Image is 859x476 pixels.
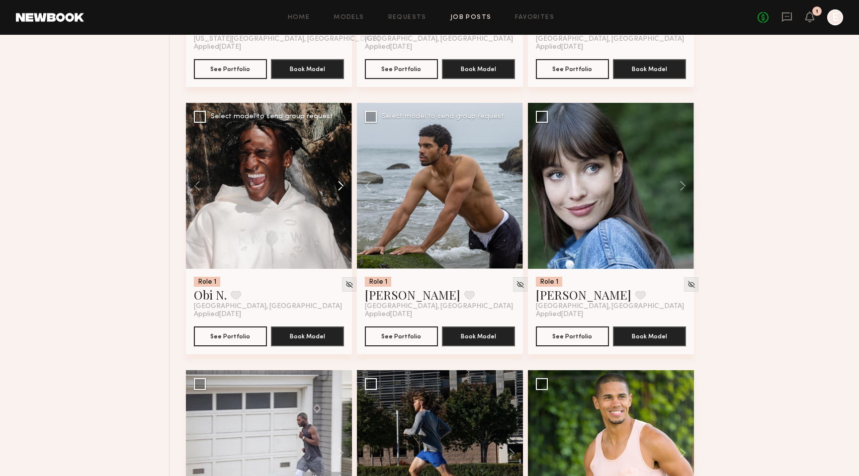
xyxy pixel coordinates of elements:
[271,326,344,346] button: Book Model
[442,326,515,346] button: Book Model
[334,14,364,21] a: Models
[271,331,344,340] a: Book Model
[271,59,344,79] button: Book Model
[536,287,631,303] a: [PERSON_NAME]
[194,303,342,311] span: [GEOGRAPHIC_DATA], [GEOGRAPHIC_DATA]
[365,277,391,287] div: Role 1
[442,59,515,79] button: Book Model
[365,287,460,303] a: [PERSON_NAME]
[194,326,267,346] button: See Portfolio
[388,14,427,21] a: Requests
[365,326,438,346] button: See Portfolio
[536,59,609,79] button: See Portfolio
[194,43,344,51] div: Applied [DATE]
[194,287,227,303] a: Obi N.
[442,64,515,73] a: Book Model
[211,113,333,120] div: Select model to send group request
[827,9,843,25] a: E
[536,43,686,51] div: Applied [DATE]
[345,280,353,289] img: Unhide Model
[516,280,524,289] img: Unhide Model
[365,59,438,79] button: See Portfolio
[194,277,220,287] div: Role 1
[271,64,344,73] a: Book Model
[613,64,686,73] a: Book Model
[194,35,380,43] span: [US_STATE][GEOGRAPHIC_DATA], [GEOGRAPHIC_DATA]
[536,326,609,346] button: See Portfolio
[382,113,504,120] div: Select model to send group request
[365,43,515,51] div: Applied [DATE]
[536,35,684,43] span: [GEOGRAPHIC_DATA], [GEOGRAPHIC_DATA]
[194,59,267,79] button: See Portfolio
[687,280,695,289] img: Unhide Model
[536,311,686,318] div: Applied [DATE]
[194,311,344,318] div: Applied [DATE]
[613,59,686,79] button: Book Model
[288,14,310,21] a: Home
[536,303,684,311] span: [GEOGRAPHIC_DATA], [GEOGRAPHIC_DATA]
[515,14,554,21] a: Favorites
[365,35,513,43] span: [GEOGRAPHIC_DATA], [GEOGRAPHIC_DATA]
[536,277,562,287] div: Role 1
[613,331,686,340] a: Book Model
[450,14,492,21] a: Job Posts
[365,311,515,318] div: Applied [DATE]
[613,326,686,346] button: Book Model
[442,331,515,340] a: Book Model
[816,9,818,14] div: 1
[365,303,513,311] span: [GEOGRAPHIC_DATA], [GEOGRAPHIC_DATA]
